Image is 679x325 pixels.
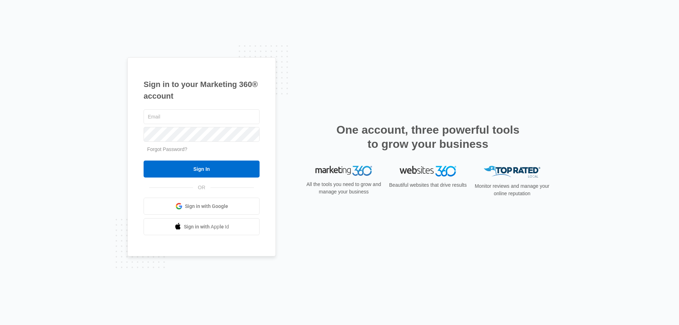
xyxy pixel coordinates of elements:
[334,123,522,151] h2: One account, three powerful tools to grow your business
[484,166,540,178] img: Top Rated Local
[144,218,260,235] a: Sign in with Apple Id
[144,79,260,102] h1: Sign in to your Marketing 360® account
[144,198,260,215] a: Sign in with Google
[147,146,187,152] a: Forgot Password?
[144,109,260,124] input: Email
[144,161,260,178] input: Sign In
[315,166,372,176] img: Marketing 360
[304,181,383,196] p: All the tools you need to grow and manage your business
[388,181,468,189] p: Beautiful websites that drive results
[184,223,229,231] span: Sign in with Apple Id
[472,182,552,197] p: Monitor reviews and manage your online reputation
[193,184,210,191] span: OR
[185,203,228,210] span: Sign in with Google
[400,166,456,176] img: Websites 360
